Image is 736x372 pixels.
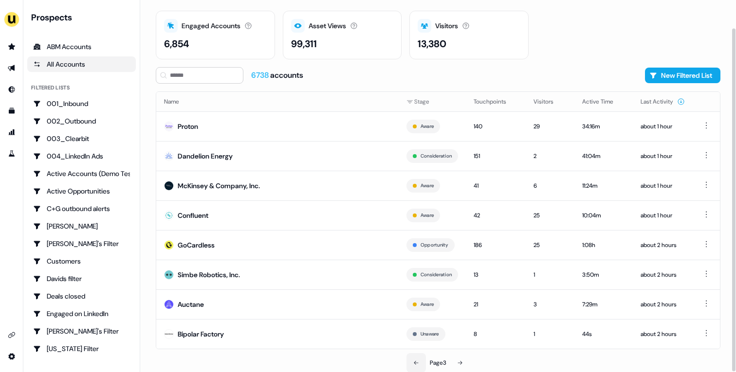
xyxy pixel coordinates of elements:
div: Confluent [178,211,208,220]
div: 151 [474,151,518,161]
a: All accounts [27,56,136,72]
div: 6 [534,181,567,191]
div: 3:50m [582,270,625,280]
div: 25 [534,240,567,250]
div: Active Accounts (Demo Test) [33,169,130,178]
div: 41:04m [582,151,625,161]
div: about 1 hour [641,122,685,131]
a: Go to experiments [4,146,19,161]
a: Go to Inbound [4,82,19,97]
button: Aware [421,181,434,190]
div: Engaged on LinkedIn [33,309,130,319]
a: Go to Engaged on LinkedIn [27,306,136,321]
button: New Filtered List [645,68,720,83]
div: about 2 hours [641,240,685,250]
div: Active Opportunities [33,186,130,196]
div: 002_Outbound [33,116,130,126]
div: about 1 hour [641,181,685,191]
a: Go to Davids filter [27,271,136,286]
div: about 2 hours [641,300,685,309]
button: Consideration [421,152,452,160]
div: 99,311 [291,36,317,51]
a: Go to Deals closed [27,288,136,304]
div: 8 [474,329,518,339]
div: Engaged Accounts [182,21,240,31]
div: McKinsey & Company, Inc. [178,181,260,191]
div: All Accounts [33,59,130,69]
button: Aware [421,300,434,309]
div: 186 [474,240,518,250]
button: Consideration [421,270,452,279]
button: Aware [421,122,434,131]
div: Filtered lists [31,84,70,92]
div: 6,854 [164,36,189,51]
div: 1 [534,329,567,339]
div: 34:16m [582,122,625,131]
div: 001_Inbound [33,99,130,108]
div: Dandelion Energy [178,151,233,161]
div: 25 [534,211,567,220]
a: Go to 002_Outbound [27,113,136,129]
div: 29 [534,122,567,131]
div: [US_STATE] Filter [33,344,130,354]
div: about 1 hour [641,151,685,161]
a: Go to outbound experience [4,60,19,76]
button: Visitors [534,93,565,110]
a: Go to templates [4,103,19,119]
a: Go to prospects [4,39,19,54]
a: Go to C+G outbound alerts [27,201,136,216]
button: Aware [421,211,434,220]
div: 44s [582,329,625,339]
div: [PERSON_NAME]'s Filter [33,326,130,336]
div: Page 3 [430,358,446,368]
a: Go to Charlotte's Filter [27,236,136,251]
div: ABM Accounts [33,42,130,52]
div: GoCardless [178,240,215,250]
a: Go to Geneviève's Filter [27,323,136,339]
div: 7:29m [582,300,625,309]
div: 004_LinkedIn Ads [33,151,130,161]
div: 11:24m [582,181,625,191]
button: Opportunity [421,241,448,249]
div: Stage [406,97,458,106]
div: Prospects [31,12,136,23]
div: about 2 hours [641,270,685,280]
div: Visitors [435,21,458,31]
div: Bipolar Factory [178,329,224,339]
a: Go to Georgia Filter [27,341,136,356]
th: Name [156,92,399,111]
div: 21 [474,300,518,309]
div: 3 [534,300,567,309]
div: 41 [474,181,518,191]
a: Go to 004_LinkedIn Ads [27,148,136,164]
div: 13,380 [418,36,446,51]
button: Last Activity [641,93,685,110]
div: 13 [474,270,518,280]
a: Go to 003_Clearbit [27,131,136,146]
div: 2 [534,151,567,161]
a: Go to Charlotte Stone [27,218,136,234]
div: Davids filter [33,274,130,283]
a: Go to Active Opportunities [27,183,136,199]
button: Unaware [421,330,439,338]
a: ABM Accounts [27,39,136,54]
div: Proton [178,122,198,131]
span: 6738 [251,70,270,80]
div: [PERSON_NAME]'s Filter [33,239,130,248]
div: Simbe Robotics, Inc. [178,270,240,280]
div: [PERSON_NAME] [33,221,130,231]
div: Asset Views [309,21,346,31]
div: 1 [534,270,567,280]
div: Deals closed [33,291,130,301]
div: Auctane [178,300,204,309]
div: 003_Clearbit [33,134,130,143]
a: Go to integrations [4,327,19,343]
div: about 1 hour [641,211,685,220]
button: Touchpoints [474,93,518,110]
div: 140 [474,122,518,131]
div: Customers [33,256,130,266]
a: Go to 001_Inbound [27,96,136,111]
button: Active Time [582,93,625,110]
div: about 2 hours [641,329,685,339]
div: C+G outbound alerts [33,204,130,213]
